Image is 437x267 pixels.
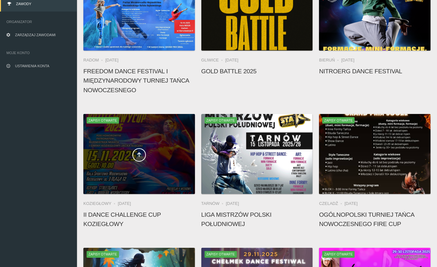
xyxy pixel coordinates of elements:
h4: FREEDOM DANCE FESTIVAL I Międzynarodowy Turniej Tańca Nowoczesnego [83,67,195,95]
span: Zapisy otwarte [205,251,237,257]
a: Ogólnopolski Turniej Tańca Nowoczesnego FIRE CUPZapisy otwarte [319,114,431,194]
span: Organizator [6,19,71,25]
li: Bieruń [319,57,341,63]
span: Zawody [16,2,31,6]
span: Zapisy otwarte [322,117,355,124]
span: Zapisy otwarte [322,251,355,257]
li: Radom [83,57,105,63]
li: [DATE] [225,57,239,63]
li: Gliwice [201,57,225,63]
a: II Dance Challenge Cup KOZIEGŁOWYZapisy otwarte [83,114,195,194]
span: Ustawienia konta [15,64,49,68]
li: Czeladź [319,200,344,207]
li: Tarnów [201,200,226,207]
a: Liga Mistrzów Polski PołudniowejZapisy otwarte [201,114,313,194]
span: Moje konto [6,50,71,56]
span: Zarządzaj zawodami [15,33,56,37]
span: Zapisy otwarte [87,251,119,257]
li: [DATE] [341,57,354,63]
span: Zapisy otwarte [205,117,237,124]
li: [DATE] [118,200,131,207]
h4: Ogólnopolski Turniej Tańca Nowoczesnego FIRE CUP [319,210,431,229]
h4: NitroErg Dance Festival [319,67,431,76]
h4: Gold Battle 2025 [201,67,313,76]
img: Liga Mistrzów Polski Południowej [201,114,313,194]
img: Ogólnopolski Turniej Tańca Nowoczesnego FIRE CUP [319,114,431,194]
span: Zapisy otwarte [87,117,119,124]
h4: Liga Mistrzów Polski Południowej [201,210,313,229]
li: [DATE] [105,57,118,63]
li: [DATE] [345,200,358,207]
li: Koziegłowy [83,200,118,207]
li: [DATE] [226,200,239,207]
h4: II Dance Challenge Cup KOZIEGŁOWY [83,210,195,229]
